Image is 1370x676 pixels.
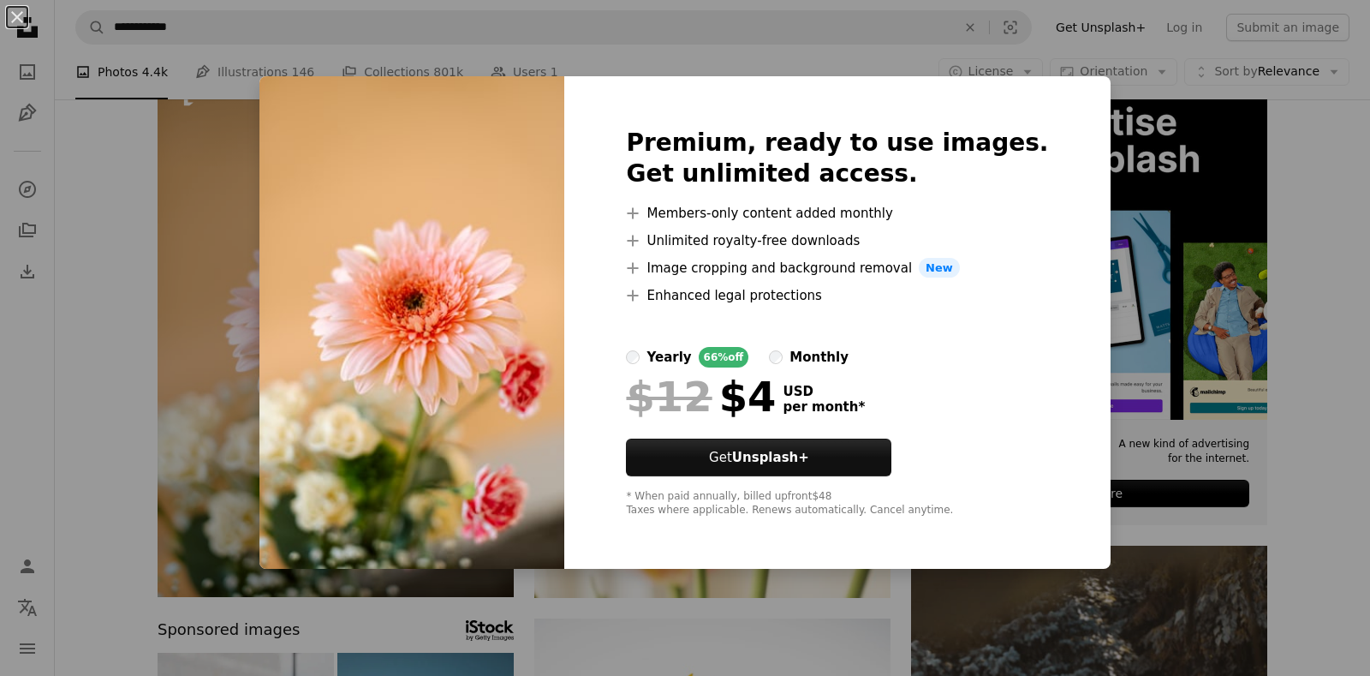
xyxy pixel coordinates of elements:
[626,230,1048,251] li: Unlimited royalty-free downloads
[626,490,1048,517] div: * When paid annually, billed upfront $48 Taxes where applicable. Renews automatically. Cancel any...
[626,203,1048,224] li: Members-only content added monthly
[783,384,865,399] span: USD
[626,374,712,419] span: $12
[919,258,960,278] span: New
[626,258,1048,278] li: Image cropping and background removal
[626,128,1048,189] h2: Premium, ready to use images. Get unlimited access.
[626,374,776,419] div: $4
[646,347,691,368] div: yearly
[626,285,1048,306] li: Enhanced legal protections
[259,76,564,570] img: premium_photo-1676070095982-bcd632341498
[783,399,865,415] span: per month *
[732,450,809,465] strong: Unsplash+
[626,350,640,364] input: yearly66%off
[769,350,783,364] input: monthly
[699,347,749,368] div: 66% off
[789,347,849,368] div: monthly
[626,439,891,476] button: GetUnsplash+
